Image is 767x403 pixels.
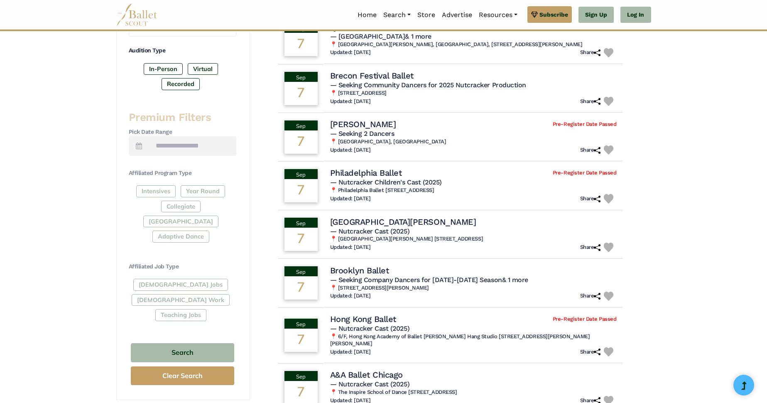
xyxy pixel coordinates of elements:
h6: 📍 [GEOGRAPHIC_DATA], [GEOGRAPHIC_DATA] [330,138,617,145]
h6: Share [580,147,601,154]
div: Sep [284,72,318,82]
h6: Updated: [DATE] [330,292,371,300]
a: Advertise [439,6,475,24]
span: — Seeking Community Dancers for 2025 Nutcracker Production [330,81,526,89]
button: Clear Search [131,366,234,385]
h4: Affiliated Program Type [129,169,236,177]
div: 7 [284,228,318,251]
h4: Philadelphia Ballet [330,167,402,178]
a: Search [380,6,414,24]
a: & 1 more [502,276,528,284]
a: Home [354,6,380,24]
div: Sep [284,371,318,381]
label: In-Person [144,63,183,75]
span: — Nutcracker Cast (2025) [330,380,409,388]
label: Virtual [188,63,218,75]
span: Pre-Register Date Passed [553,170,616,177]
button: Search [131,343,234,363]
h6: Share [580,49,601,56]
span: — Nutcracker Children's Cast (2025) [330,178,442,186]
h6: 📍 Philadelphia Ballet [STREET_ADDRESS] [330,187,617,194]
h6: Share [580,292,601,300]
h6: Share [580,195,601,202]
span: — Seeking 2 Dancers [330,130,395,138]
h4: Hong Kong Ballet [330,314,396,324]
label: Recorded [162,78,200,90]
a: Sign Up [578,7,614,23]
h4: Affiliated Job Type [129,263,236,271]
h6: Share [580,98,601,105]
h6: 📍 [GEOGRAPHIC_DATA][PERSON_NAME], [GEOGRAPHIC_DATA], [STREET_ADDRESS][PERSON_NAME] [330,41,617,48]
a: Subscribe [527,6,572,23]
h6: Updated: [DATE] [330,244,371,251]
span: Pre-Register Date Passed [553,121,616,128]
div: Sep [284,266,318,276]
h6: 📍 [GEOGRAPHIC_DATA][PERSON_NAME] [STREET_ADDRESS] [330,236,617,243]
h4: Pick Date Range [129,128,236,136]
h4: A&A Ballet Chicago [330,369,403,380]
h6: Share [580,244,601,251]
h4: Audition Type [129,47,236,55]
div: Sep [284,218,318,228]
img: gem.svg [531,10,538,19]
div: 7 [284,82,318,105]
h6: Share [580,349,601,356]
h6: 📍 [STREET_ADDRESS] [330,90,617,97]
span: — Nutcracker Cast (2025) [330,227,409,235]
a: Log In [620,7,651,23]
h6: 📍 The Inspire School of Dance [STREET_ADDRESS] [330,389,617,396]
h3: Premium Filters [129,111,236,125]
h6: Updated: [DATE] [330,349,371,356]
span: — Nutcracker Cast (2025) [330,324,409,332]
span: — [GEOGRAPHIC_DATA] [330,32,431,40]
h4: [PERSON_NAME] [330,119,396,130]
a: Store [414,6,439,24]
div: Sep [284,169,318,179]
span: Subscribe [539,10,568,19]
h6: Updated: [DATE] [330,49,371,56]
span: Pre-Register Date Passed [553,316,616,323]
h4: Brecon Festival Ballet [330,70,414,81]
h4: [GEOGRAPHIC_DATA][PERSON_NAME] [330,216,476,227]
div: Sep [284,120,318,130]
div: 7 [284,329,318,352]
h6: Updated: [DATE] [330,195,371,202]
div: 7 [284,179,318,202]
h4: Brooklyn Ballet [330,265,389,276]
a: Resources [475,6,521,24]
span: — Seeking Company Dancers for [DATE]-[DATE] Season [330,276,528,284]
a: & 1 more [405,32,431,40]
h6: 📍 6/F, Hong Kong Academy of Ballet [PERSON_NAME] Hang Studio [STREET_ADDRESS][PERSON_NAME][PERSON... [330,333,617,347]
div: Sep [284,319,318,329]
div: 7 [284,276,318,300]
div: 7 [284,33,318,56]
div: 7 [284,130,318,154]
h6: 📍 [STREET_ADDRESS][PERSON_NAME] [330,285,617,292]
h6: Updated: [DATE] [330,147,371,154]
h6: Updated: [DATE] [330,98,371,105]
